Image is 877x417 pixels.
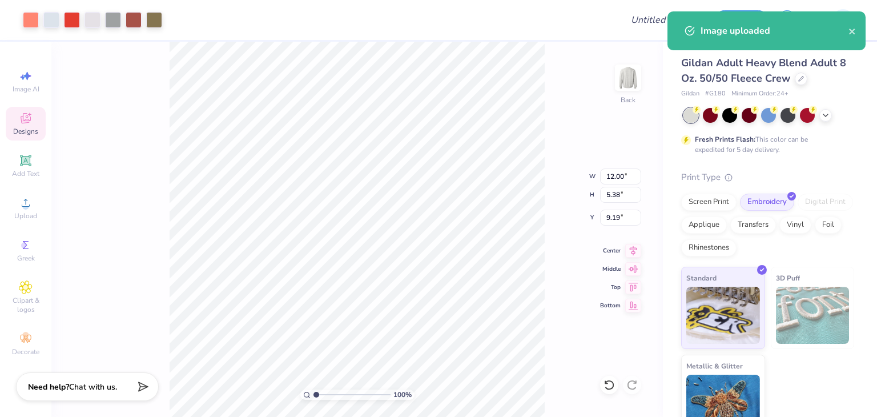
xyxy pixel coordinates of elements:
div: Transfers [730,216,776,234]
div: Vinyl [779,216,811,234]
div: This color can be expedited for 5 day delivery. [695,134,835,155]
span: Standard [686,272,717,284]
div: Back [621,95,635,105]
span: Metallic & Glitter [686,360,743,372]
span: Add Text [12,169,39,178]
span: Chat with us. [69,382,117,392]
span: Decorate [12,347,39,356]
span: Middle [600,265,621,273]
strong: Fresh Prints Flash: [695,135,755,144]
span: Bottom [600,302,621,310]
span: Greek [17,254,35,263]
div: Image uploaded [701,24,848,38]
img: Standard [686,287,760,344]
img: Back [617,66,639,89]
div: Foil [815,216,842,234]
span: Gildan [681,89,699,99]
div: Print Type [681,171,854,184]
div: Digital Print [798,194,853,211]
span: Clipart & logos [6,296,46,314]
span: # G180 [705,89,726,99]
span: Center [600,247,621,255]
div: Screen Print [681,194,737,211]
div: Rhinestones [681,239,737,256]
span: Designs [13,127,38,136]
img: 3D Puff [776,287,850,344]
span: Image AI [13,85,39,94]
span: Top [600,283,621,291]
span: Upload [14,211,37,220]
button: close [848,24,856,38]
strong: Need help? [28,382,69,392]
span: Minimum Order: 24 + [731,89,789,99]
div: Embroidery [740,194,794,211]
span: 3D Puff [776,272,800,284]
div: Applique [681,216,727,234]
span: 100 % [393,390,412,400]
input: Untitled Design [622,9,706,31]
